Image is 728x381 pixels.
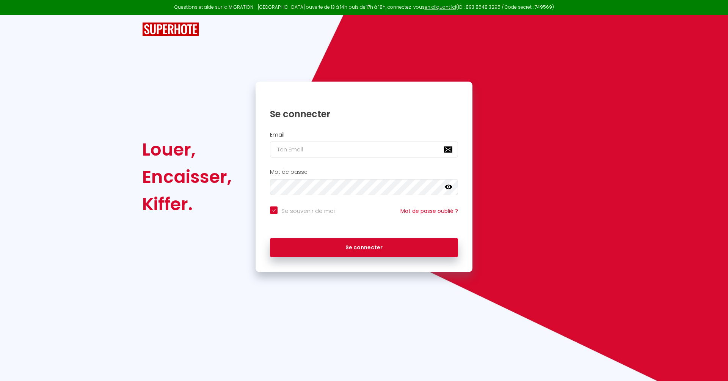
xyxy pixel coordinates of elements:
[400,207,458,215] a: Mot de passe oublié ?
[142,190,232,218] div: Kiffer.
[270,169,458,175] h2: Mot de passe
[270,132,458,138] h2: Email
[142,136,232,163] div: Louer,
[425,4,456,10] a: en cliquant ici
[270,238,458,257] button: Se connecter
[270,142,458,157] input: Ton Email
[142,22,199,36] img: SuperHote logo
[270,108,458,120] h1: Se connecter
[142,163,232,190] div: Encaisser,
